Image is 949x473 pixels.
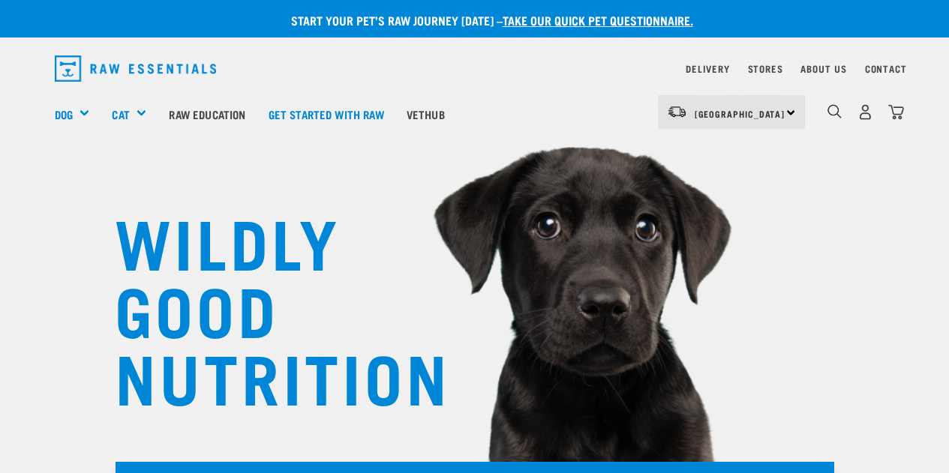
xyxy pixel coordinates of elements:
a: take our quick pet questionnaire. [503,16,693,23]
img: Raw Essentials Logo [55,55,217,82]
img: user.png [857,104,873,120]
a: About Us [800,66,846,71]
img: van-moving.png [667,105,687,118]
img: home-icon-1@2x.png [827,104,842,118]
a: Get started with Raw [257,84,395,144]
h1: WILDLY GOOD NUTRITION [115,206,415,409]
a: Vethub [395,84,456,144]
a: Raw Education [158,84,257,144]
span: [GEOGRAPHIC_DATA] [695,111,785,116]
nav: dropdown navigation [43,49,907,88]
a: Cat [112,106,129,123]
a: Dog [55,106,73,123]
a: Stores [748,66,783,71]
a: Contact [865,66,907,71]
a: Delivery [686,66,729,71]
img: home-icon@2x.png [888,104,904,120]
